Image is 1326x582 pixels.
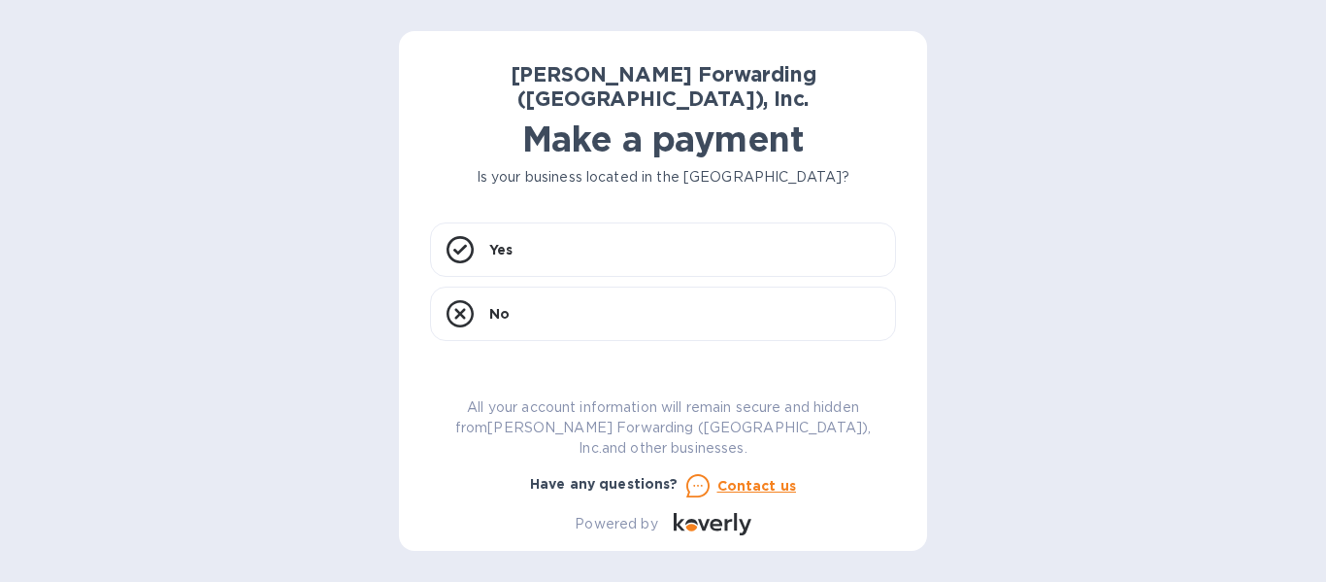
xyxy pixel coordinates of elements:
[717,478,797,494] u: Contact us
[575,514,657,534] p: Powered by
[430,119,896,159] h1: Make a payment
[430,397,896,459] p: All your account information will remain secure and hidden from [PERSON_NAME] Forwarding ([GEOGRA...
[530,476,679,492] b: Have any questions?
[430,167,896,188] p: Is your business located in the [GEOGRAPHIC_DATA]?
[489,304,510,324] p: No
[489,240,513,259] p: Yes
[511,62,816,111] b: [PERSON_NAME] Forwarding ([GEOGRAPHIC_DATA]), Inc.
